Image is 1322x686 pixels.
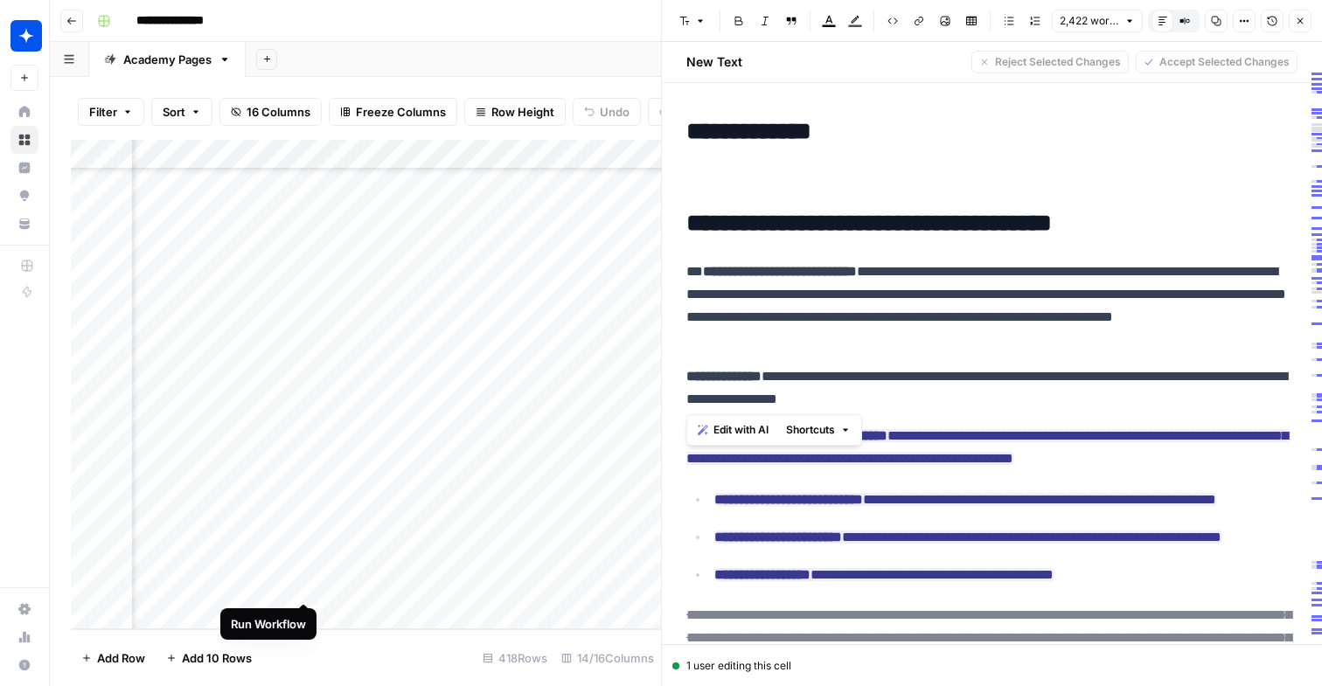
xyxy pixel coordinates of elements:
[10,651,38,679] button: Help + Support
[713,422,769,438] span: Edit with AI
[686,53,742,71] h2: New Text
[10,20,42,52] img: Wiz Logo
[10,98,38,126] a: Home
[78,98,144,126] button: Filter
[600,103,630,121] span: Undo
[779,419,858,441] button: Shortcuts
[329,98,457,126] button: Freeze Columns
[356,103,446,121] span: Freeze Columns
[10,623,38,651] a: Usage
[71,644,156,672] button: Add Row
[491,103,554,121] span: Row Height
[89,103,117,121] span: Filter
[971,51,1129,73] button: Reject Selected Changes
[476,644,554,672] div: 418 Rows
[995,54,1121,70] span: Reject Selected Changes
[691,419,776,441] button: Edit with AI
[219,98,322,126] button: 16 Columns
[123,51,212,68] div: Academy Pages
[163,103,185,121] span: Sort
[1052,10,1143,32] button: 2,422 words
[10,14,38,58] button: Workspace: Wiz
[10,154,38,182] a: Insights
[151,98,212,126] button: Sort
[786,422,835,438] span: Shortcuts
[247,103,310,121] span: 16 Columns
[156,644,262,672] button: Add 10 Rows
[10,210,38,238] a: Your Data
[10,182,38,210] a: Opportunities
[1060,13,1119,29] span: 2,422 words
[554,644,661,672] div: 14/16 Columns
[1159,54,1290,70] span: Accept Selected Changes
[573,98,641,126] button: Undo
[97,649,145,667] span: Add Row
[10,595,38,623] a: Settings
[231,615,306,633] div: Run Workflow
[464,98,566,126] button: Row Height
[672,658,1312,674] div: 1 user editing this cell
[182,649,252,667] span: Add 10 Rows
[1136,51,1298,73] button: Accept Selected Changes
[89,42,246,77] a: Academy Pages
[10,126,38,154] a: Browse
